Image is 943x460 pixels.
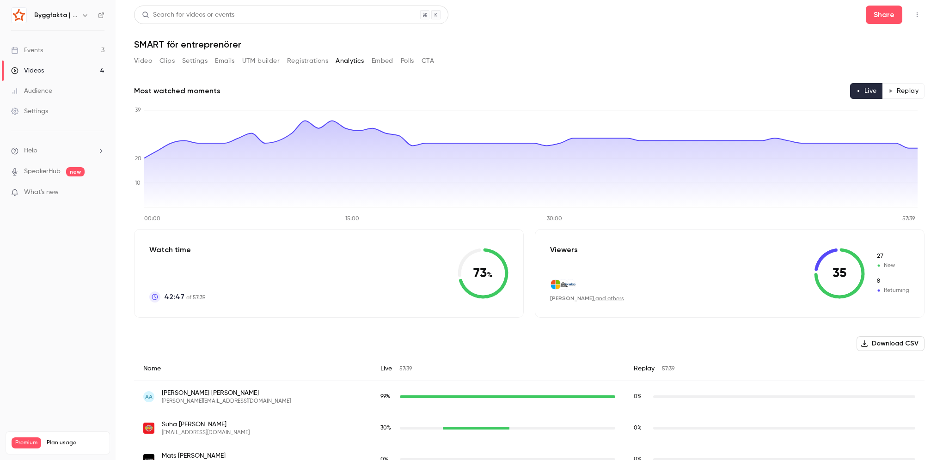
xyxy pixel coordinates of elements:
[162,420,250,429] span: Suha [PERSON_NAME]
[162,388,291,398] span: [PERSON_NAME] [PERSON_NAME]
[550,244,578,255] p: Viewers
[159,54,175,68] button: Clips
[380,425,391,431] span: 30 %
[876,252,909,260] span: New
[380,424,395,432] span: Live watch time
[345,216,359,222] tspan: 15:00
[634,425,642,431] span: 0 %
[134,412,925,444] div: suha@nkr-ab.se
[399,366,412,372] span: 57:39
[145,393,153,401] span: AA
[182,54,208,68] button: Settings
[401,54,414,68] button: Polls
[134,39,925,50] h1: SMART för entreprenörer
[134,381,925,413] div: andreas.ahlqvist@carls-el.se
[422,54,434,68] button: CTA
[558,279,568,290] img: gbkab.se
[24,167,61,176] a: SpeakerHub
[866,6,902,24] button: Share
[634,424,649,432] span: Replay watch time
[625,357,925,381] div: Replay
[11,66,44,75] div: Videos
[134,357,371,381] div: Name
[24,188,59,197] span: What's new
[876,277,909,285] span: Returning
[135,108,141,113] tspan: 39
[882,83,925,99] button: Replay
[910,7,925,22] button: Top Bar Actions
[11,86,52,96] div: Audience
[380,393,395,401] span: Live watch time
[164,291,184,303] span: 42:47
[242,54,280,68] button: UTM builder
[12,8,26,23] img: Byggfakta | Powered by Hubexo
[47,439,104,447] span: Plan usage
[164,291,205,303] p: of 57:39
[595,296,624,302] a: and others
[380,394,390,399] span: 99 %
[144,216,160,222] tspan: 00:00
[550,295,624,303] div: ,
[162,398,291,405] span: [PERSON_NAME][EMAIL_ADDRESS][DOMAIN_NAME]
[550,295,594,302] span: [PERSON_NAME]
[876,261,909,270] span: New
[662,366,674,372] span: 57:39
[634,394,642,399] span: 0 %
[162,429,250,436] span: [EMAIL_ADDRESS][DOMAIN_NAME]
[66,167,85,176] span: new
[287,54,328,68] button: Registrations
[551,279,561,290] img: live.se
[565,279,576,290] img: beulcoarmatur.se
[24,146,37,156] span: Help
[336,54,364,68] button: Analytics
[371,357,625,381] div: Live
[135,156,141,162] tspan: 20
[876,286,909,295] span: Returning
[547,216,562,222] tspan: 30:00
[135,181,141,186] tspan: 10
[215,54,234,68] button: Emails
[11,107,48,116] div: Settings
[149,244,205,255] p: Watch time
[134,54,152,68] button: Video
[857,336,925,351] button: Download CSV
[372,54,393,68] button: Embed
[143,423,154,434] img: nkr-ab.se
[11,46,43,55] div: Events
[142,10,234,20] div: Search for videos or events
[902,216,915,222] tspan: 57:39
[11,146,104,156] li: help-dropdown-opener
[93,188,104,197] iframe: Noticeable Trigger
[12,437,41,448] span: Premium
[850,83,883,99] button: Live
[34,11,78,20] h6: Byggfakta | Powered by Hubexo
[634,393,649,401] span: Replay watch time
[134,85,220,97] h2: Most watched moments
